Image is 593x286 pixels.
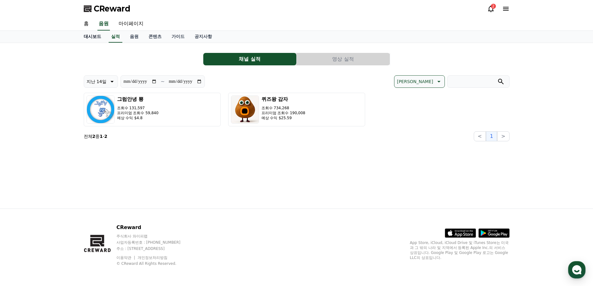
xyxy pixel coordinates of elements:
[116,224,192,231] p: CReward
[2,197,41,213] a: 홈
[410,240,510,260] p: App Store, iCloud, iCloud Drive 및 iTunes Store는 미국과 그 밖의 나라 및 지역에서 등록된 Apple Inc.의 서비스 상표입니다. Goo...
[487,5,495,12] a: 2
[94,4,130,14] span: CReward
[297,53,390,65] button: 영상 실적
[203,53,296,65] button: 채널 실적
[161,78,165,85] p: ~
[203,53,297,65] a: 채널 실적
[114,17,148,30] a: 마이페이지
[261,115,305,120] p: 예상 수익 $25.59
[116,261,192,266] p: © CReward All Rights Reserved.
[97,17,110,30] a: 음원
[84,75,118,88] button: 지난 14일
[261,110,305,115] p: 프리미엄 조회수 190,008
[79,31,106,43] a: 대시보드
[116,246,192,251] p: 주소 : [STREET_ADDRESS]
[92,134,96,139] strong: 2
[80,197,120,213] a: 설정
[116,234,192,239] p: 주식회사 와이피랩
[117,115,159,120] p: 예상 수익 $4.8
[261,96,305,103] h3: 퀴즈왕 감자
[231,96,259,124] img: 퀴즈왕 감자
[474,131,486,141] button: <
[397,77,433,86] p: [PERSON_NAME]
[87,77,106,86] p: 지난 14일
[190,31,217,43] a: 공지사항
[394,75,445,88] button: [PERSON_NAME]
[491,4,496,9] div: 2
[20,207,23,212] span: 홈
[100,134,103,139] strong: 1
[84,133,107,139] p: 전체 중 -
[144,31,167,43] a: 콘텐츠
[84,4,130,14] a: CReward
[116,240,192,245] p: 사업자등록번호 : [PHONE_NUMBER]
[117,110,159,115] p: 프리미엄 조회수 59,840
[117,105,159,110] p: 조회수 131,597
[116,256,136,260] a: 이용약관
[87,96,115,124] img: 그럼안녕 뿅
[109,31,122,43] a: 실적
[261,105,305,110] p: 조회수 734,268
[167,31,190,43] a: 가이드
[138,256,167,260] a: 개인정보처리방침
[228,93,365,126] button: 퀴즈왕 감자 조회수 734,268 프리미엄 조회수 190,008 예상 수익 $25.59
[79,17,94,30] a: 홈
[84,93,221,126] button: 그럼안녕 뿅 조회수 131,597 프리미엄 조회수 59,840 예상 수익 $4.8
[104,134,107,139] strong: 2
[41,197,80,213] a: 대화
[117,96,159,103] h3: 그럼안녕 뿅
[125,31,144,43] a: 음원
[497,131,509,141] button: >
[57,207,64,212] span: 대화
[486,131,497,141] button: 1
[96,207,104,212] span: 설정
